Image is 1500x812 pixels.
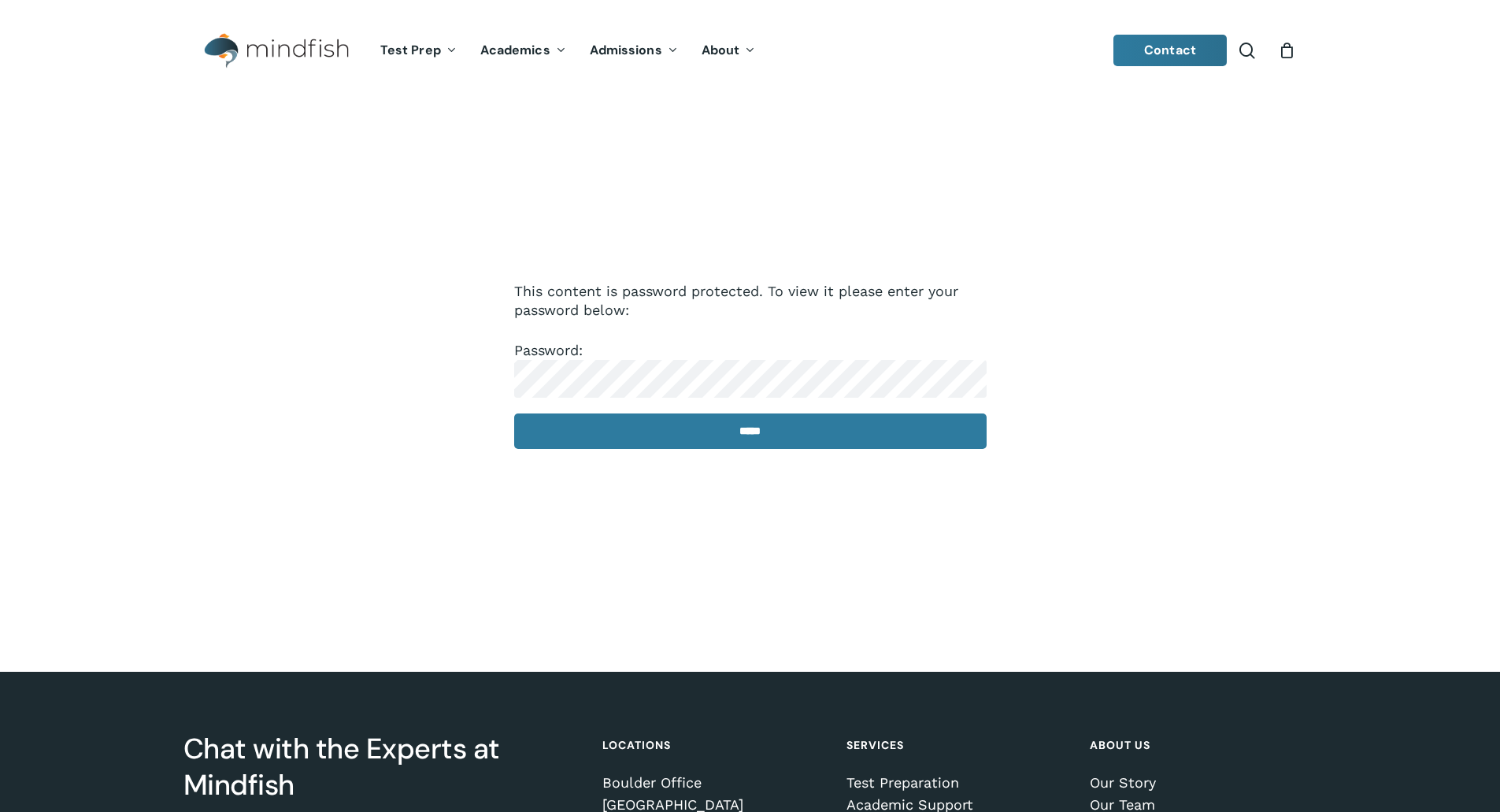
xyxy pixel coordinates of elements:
label: Password: [514,342,987,386]
h4: About Us [1090,731,1311,759]
span: About [702,42,740,58]
header: Main Menu [183,21,1317,80]
p: This content is password protected. To view it please enter your password below: [514,282,987,341]
a: About [690,44,768,57]
a: Admissions [578,44,690,57]
a: Test Preparation [846,775,1068,791]
a: Our Story [1090,775,1311,791]
nav: Main Menu [369,21,767,80]
h4: Locations [602,731,824,759]
a: Contact [1113,35,1227,66]
h4: Services [846,731,1068,759]
span: Academics [480,42,550,58]
input: Password: [514,360,987,398]
h3: Chat with the Experts at Mindfish [183,731,580,803]
a: Academics [469,44,578,57]
span: Contact [1144,42,1196,58]
a: Boulder Office [602,775,824,791]
span: Admissions [590,42,662,58]
span: Test Prep [380,42,441,58]
a: Cart [1279,42,1296,59]
a: Test Prep [369,44,469,57]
